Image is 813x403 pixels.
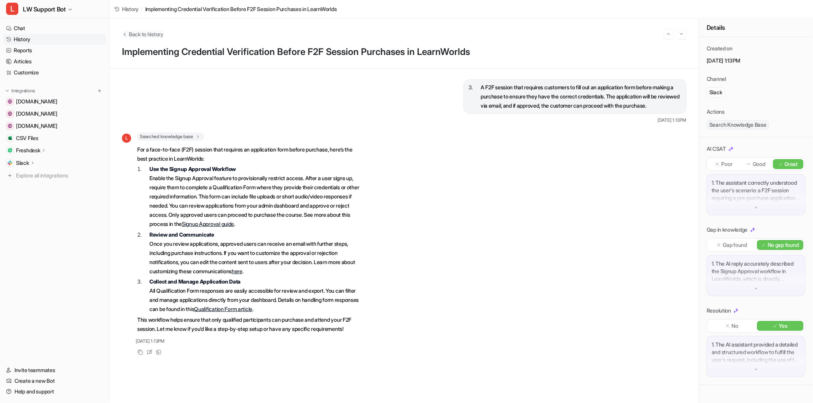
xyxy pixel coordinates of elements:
[699,18,813,37] div: Details
[779,322,787,330] p: Yes
[754,205,759,210] img: down-arrow
[137,133,204,140] span: Searched knowledge base
[3,170,106,181] a: Explore all integrations
[137,315,360,334] p: This workflow helps ensure that only qualified participants can purchase and attend your F2F sess...
[3,56,106,67] a: Articles
[23,4,66,15] span: LW Support Bot
[732,322,738,330] p: No
[707,307,731,314] p: Resolution
[3,365,106,376] a: Invite teammates
[16,147,40,154] p: Freshdesk
[149,164,360,229] p: Enable the Signup Approval feature to provisionally restrict access. After a user signs up, requi...
[3,23,106,34] a: Chat
[664,29,673,39] button: Go to previous session
[707,45,733,52] p: Created on
[97,88,102,93] img: menu_add.svg
[709,89,722,96] p: Slack
[16,122,57,130] span: [DOMAIN_NAME]
[149,277,360,314] p: All Qualification Form responses are easily accessible for review and export. You can filter and ...
[3,108,106,119] a: www.learnworlds.com[DOMAIN_NAME]
[5,88,10,93] img: expand menu
[712,341,800,364] p: 1. The AI assistant provided a detailed and structured workflow to fulfill the user's request, in...
[3,96,106,107] a: support.learnworlds.com[DOMAIN_NAME]
[8,99,12,104] img: support.learnworlds.com
[141,5,143,13] span: /
[16,98,57,105] span: [DOMAIN_NAME]
[707,226,748,234] p: Gap in knowledge
[8,136,12,140] img: CSV Files
[475,83,682,110] li: A F2F session that requires customers to fill out an application form before making a purchase to...
[8,148,12,153] img: Freshdesk
[3,133,106,143] a: CSV FilesCSV Files
[3,121,106,131] a: www.learnworlds.dev[DOMAIN_NAME]
[3,34,106,45] a: History
[145,5,337,13] span: Implementing Credential Verification Before F2F Session Purchases in LearnWorlds
[8,124,12,128] img: www.learnworlds.dev
[16,159,29,167] p: Slack
[785,160,798,168] p: Great
[707,145,726,153] p: AI CSAT
[3,67,106,78] a: Customize
[122,47,686,58] h1: Implementing Credential Verification Before F2F Session Purchases in LearnWorlds
[149,278,241,285] strong: Collect and Manage Application Data
[753,160,765,168] p: Good
[666,31,671,37] img: Previous session
[8,161,12,165] img: Slack
[16,169,103,182] span: Explore all integrations
[149,166,236,172] strong: Use the Signup Approval Workflow
[3,376,106,386] a: Create a new Bot
[3,45,106,56] a: Reports
[114,5,139,13] a: History
[129,30,164,38] span: Back to history
[722,160,733,168] p: Poor
[8,111,12,116] img: www.learnworlds.com
[122,30,164,38] button: Back to history
[122,134,131,143] span: L
[657,117,686,124] span: [DATE] 1:13PM
[754,367,759,372] img: down-arrow
[707,108,725,116] p: Actions
[3,87,37,95] button: Integrations
[137,145,360,163] p: For a face-to-face (F2F) session that requires an application form before purchase, here’s the be...
[712,179,800,202] p: 1. The assistant correctly understood the user's scenario: a F2F session requiring a pre-purchase...
[6,172,14,179] img: explore all integrations
[679,31,684,37] img: Next session
[3,386,106,397] a: Help and support
[6,3,18,15] span: L
[707,57,805,64] p: [DATE] 1:13PM
[707,75,726,83] p: Channel
[182,221,234,227] a: Signup Approval guide
[149,230,360,276] p: Once you review applications, approved users can receive an email with further steps, including p...
[754,286,759,291] img: down-arrow
[11,88,35,94] p: Integrations
[122,5,139,13] span: History
[768,241,799,249] p: No gap found
[707,120,769,129] span: Search Knowledge Base
[677,29,686,39] button: Go to next session
[723,241,747,249] p: Gap found
[712,260,800,283] p: 1. The AI reply accurately described the Signup Approval workflow in LearnWorlds, which is direct...
[16,134,38,142] span: CSV Files
[16,110,57,118] span: [DOMAIN_NAME]
[232,268,242,274] a: here
[194,306,252,312] a: Qualification Form article
[136,338,165,345] span: [DATE] 1:13PM
[149,231,214,238] strong: Review and Communicate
